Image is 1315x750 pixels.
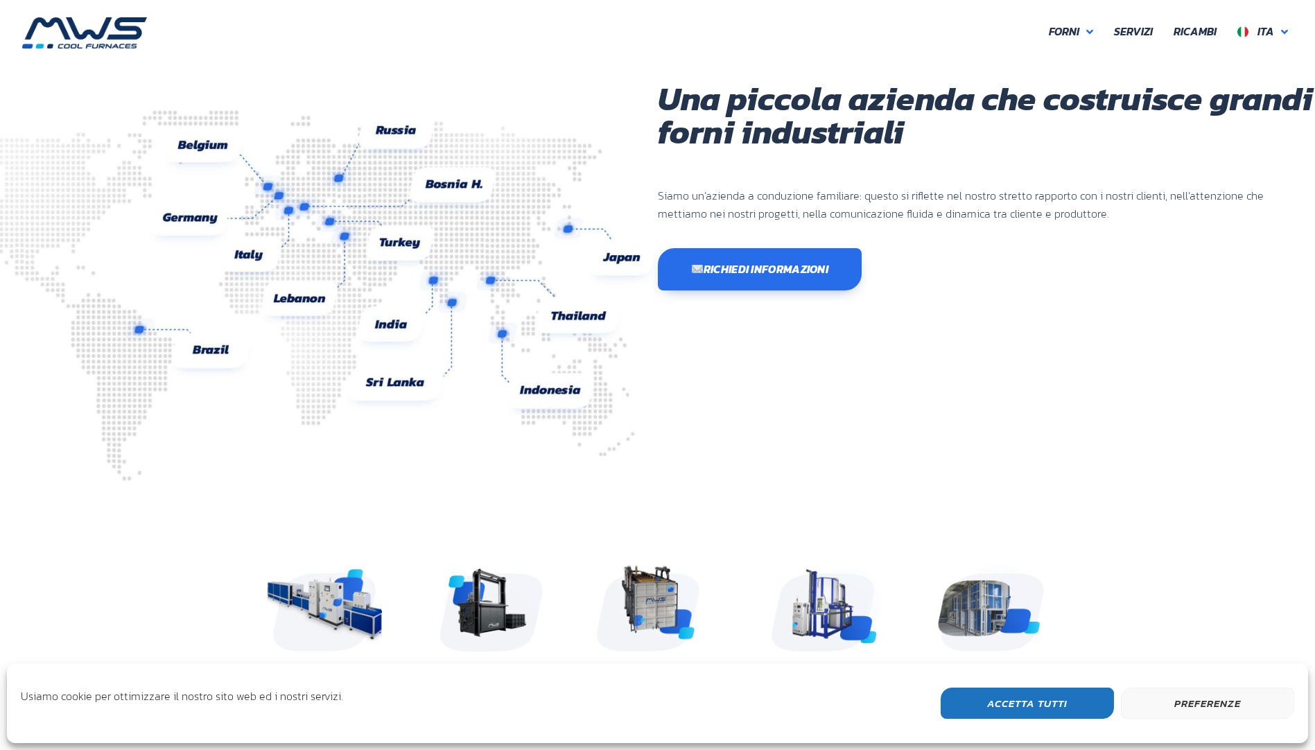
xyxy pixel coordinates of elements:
span: Richiedi informazioni [691,263,829,274]
a: Ricambi [1163,17,1227,46]
a: ✉️Richiedi informazioni [658,248,862,290]
img: ✉️ [692,263,703,274]
span: Servizi [1114,23,1153,41]
a: Ita [1227,17,1298,46]
span: Ita [1257,23,1274,40]
a: Forni [1038,17,1104,46]
button: Accetta Tutti [941,688,1114,719]
button: Preferenze [1121,688,1294,719]
span: Ricambi [1174,23,1217,41]
div: Usiamo cookie per ottimizzare il nostro sito web ed i nostri servizi. [21,688,343,715]
span: Forni [1049,23,1079,41]
img: MWS s.r.l. [22,17,147,49]
a: Servizi [1104,17,1163,46]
